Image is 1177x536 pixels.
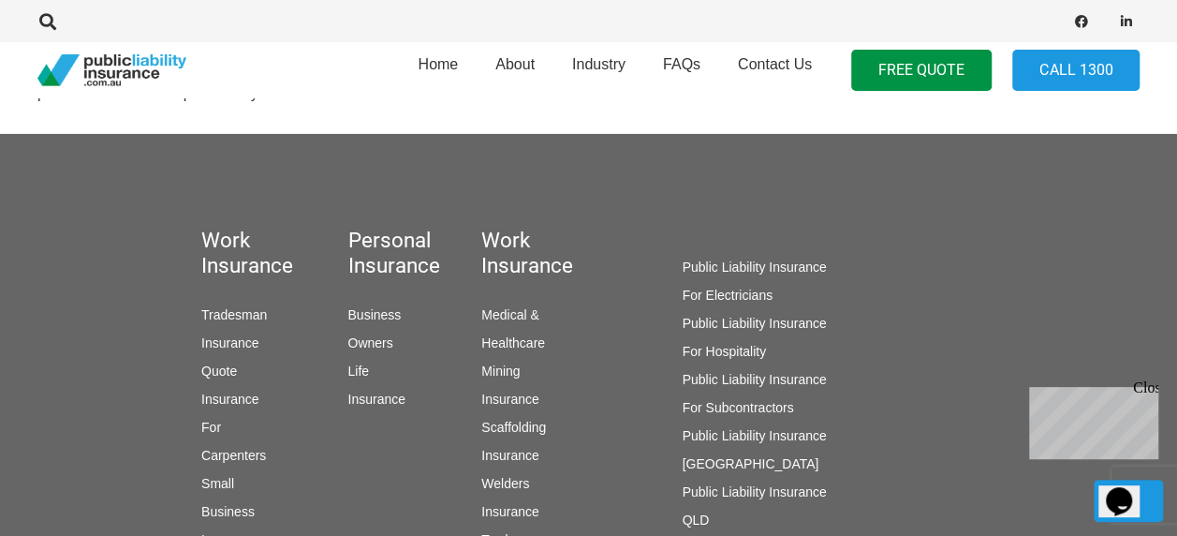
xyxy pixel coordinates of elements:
div: Chat live with an agent now!Close [7,7,129,136]
a: Back to top [1094,480,1163,522]
a: Tradesman Insurance Quote [201,307,267,379]
a: Public Liability Insurance [GEOGRAPHIC_DATA] [682,428,826,471]
span: Home [418,56,458,72]
h5: Work Insurance [481,228,574,278]
span: FAQs [663,56,700,72]
a: Scaffolding Insurance [481,420,546,463]
a: Public Liability Insurance For Hospitality [682,316,826,359]
a: Industry [553,37,644,104]
span: Contact Us [738,56,812,72]
iframe: chat widget [1022,380,1158,459]
a: Contact Us [719,37,831,104]
a: Mining Insurance [481,364,538,407]
a: FAQs [644,37,719,104]
h5: Work Insurance [201,228,240,278]
span: About [495,56,535,72]
a: Public Liability Insurance For Electricians [682,260,826,303]
a: LinkedIn [1113,8,1140,35]
a: Business Owners Life Insurance [347,307,405,407]
iframe: chat widget [1098,461,1158,517]
h5: Personal Insurance [347,228,374,278]
a: Insurance For Carpenters [201,392,266,463]
a: Welders Insurance [481,476,538,519]
a: Search [29,13,66,30]
span: Industry [572,56,625,72]
a: Facebook [1068,8,1095,35]
h5: Work Insurance [682,228,842,253]
a: FREE QUOTE [851,50,992,92]
a: Call 1300 [1012,50,1140,92]
a: About [477,37,553,104]
a: Public Liability Insurance For Subcontractors [682,372,826,415]
a: Home [399,37,477,104]
a: pli_logotransparent [37,54,186,87]
a: Public Liability Insurance QLD [682,484,826,528]
a: Medical & Healthcare [481,307,545,350]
